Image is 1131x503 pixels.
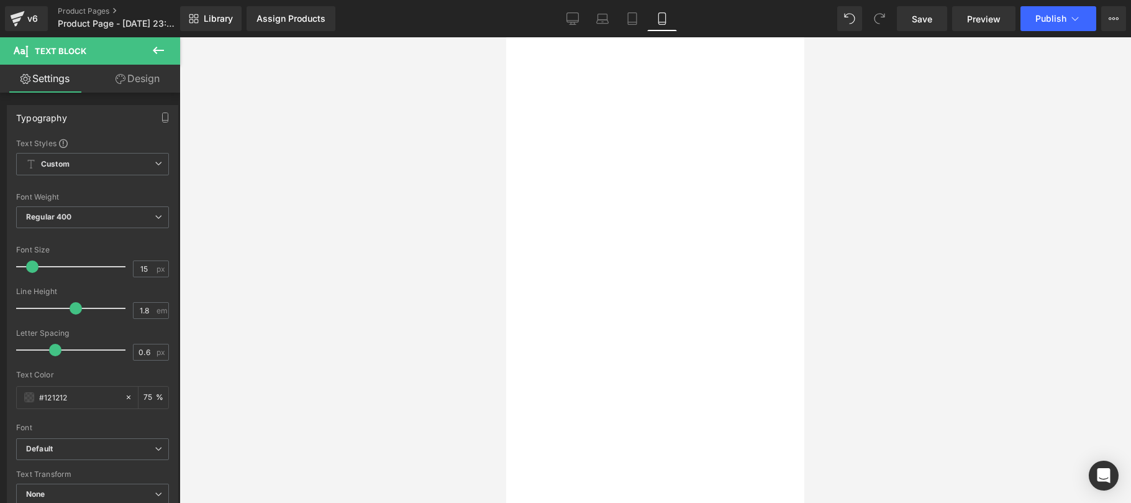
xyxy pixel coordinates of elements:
i: Default [26,444,53,455]
div: Text Styles [16,138,169,148]
a: Mobile [647,6,677,31]
b: Custom [41,159,70,170]
div: Font Size [16,246,169,254]
div: Assign Products [257,14,325,24]
a: Desktop [558,6,588,31]
span: Preview [967,12,1001,25]
div: v6 [25,11,40,27]
div: Open Intercom Messenger [1089,461,1119,491]
a: v6 [5,6,48,31]
div: Text Transform [16,470,169,479]
span: px [157,348,167,356]
button: Undo [837,6,862,31]
button: Publish [1020,6,1096,31]
span: Library [204,13,233,24]
div: % [139,387,168,408]
input: Color [39,390,119,404]
a: Product Pages [58,6,201,16]
span: Publish [1035,14,1066,24]
div: Letter Spacing [16,329,169,338]
span: Product Page - [DATE] 23:41:22 [58,19,177,29]
div: Font [16,423,169,432]
div: Line Height [16,287,169,296]
div: Typography [16,106,67,123]
b: Regular 400 [26,212,72,221]
div: Font Weight [16,193,169,201]
span: em [157,307,167,315]
span: Text Block [35,46,86,56]
span: px [157,265,167,273]
a: Laptop [588,6,617,31]
a: Preview [952,6,1015,31]
a: Design [93,65,183,93]
button: Redo [867,6,892,31]
a: New Library [180,6,242,31]
b: None [26,489,45,499]
a: Tablet [617,6,647,31]
span: Save [912,12,932,25]
button: More [1101,6,1126,31]
div: Text Color [16,371,169,379]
